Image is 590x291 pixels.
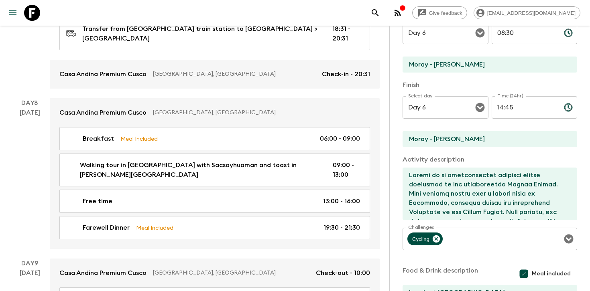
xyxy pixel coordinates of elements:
p: Day 8 [10,98,50,108]
button: Choose time, selected time is 8:30 AM [560,25,576,41]
a: BreakfastMeal Included06:00 - 09:00 [59,127,370,150]
p: [GEOGRAPHIC_DATA], [GEOGRAPHIC_DATA] [153,109,364,117]
p: Food & Drink description [403,266,478,282]
button: Open [474,102,486,113]
p: [GEOGRAPHIC_DATA], [GEOGRAPHIC_DATA] [153,269,309,277]
p: 18:31 - 20:31 [332,24,360,43]
span: Cycling [407,234,434,244]
p: 09:00 - 13:00 [333,160,360,180]
div: [EMAIL_ADDRESS][DOMAIN_NAME] [474,6,580,19]
a: Transfer from [GEOGRAPHIC_DATA] train station to [GEOGRAPHIC_DATA] > [GEOGRAPHIC_DATA]18:31 - 20:31 [59,17,370,50]
p: Farewell Dinner [83,223,130,232]
button: Choose time, selected time is 2:45 PM [560,99,576,115]
p: 06:00 - 09:00 [320,134,360,143]
a: Walking tour in [GEOGRAPHIC_DATA] with Sacsayhuaman and toast in [PERSON_NAME][GEOGRAPHIC_DATA]09... [59,154,370,186]
p: 13:00 - 16:00 [323,196,360,206]
p: Transfer from [GEOGRAPHIC_DATA] train station to [GEOGRAPHIC_DATA] > [GEOGRAPHIC_DATA] [82,24,319,43]
a: Casa Andina Premium Cusco[GEOGRAPHIC_DATA], [GEOGRAPHIC_DATA] [50,98,380,127]
a: Casa Andina Premium Cusco[GEOGRAPHIC_DATA], [GEOGRAPHIC_DATA]Check-out - 10:00 [50,259,380,287]
a: Give feedback [412,6,467,19]
p: Meal Included [136,223,173,232]
div: [DATE] [20,108,40,249]
p: 19:30 - 21:30 [323,223,360,232]
a: Farewell DinnerMeal Included19:30 - 21:30 [59,216,370,239]
p: Casa Andina Premium Cusco [59,268,146,278]
label: Select day [408,93,433,99]
a: Free time13:00 - 16:00 [59,190,370,213]
p: Casa Andina Premium Cusco [59,108,146,117]
p: Day 9 [10,259,50,268]
p: Free time [83,196,112,206]
p: Casa Andina Premium Cusco [59,69,146,79]
input: End Location (leave blank if same as Start) [403,131,571,147]
span: Give feedback [425,10,467,16]
label: Challenges [408,224,434,231]
p: Activity description [403,155,577,164]
button: Open [474,27,486,38]
input: Start Location [403,57,571,73]
label: Time (24hr) [497,93,523,99]
button: search adventures [367,5,383,21]
p: Check-in - 20:31 [322,69,370,79]
input: hh:mm [492,22,557,44]
a: Casa Andina Premium Cusco[GEOGRAPHIC_DATA], [GEOGRAPHIC_DATA]Check-in - 20:31 [50,60,380,89]
input: hh:mm [492,96,557,119]
p: Check-out - 10:00 [316,268,370,278]
div: Cycling [407,232,443,245]
p: [GEOGRAPHIC_DATA], [GEOGRAPHIC_DATA] [153,70,315,78]
p: Walking tour in [GEOGRAPHIC_DATA] with Sacsayhuaman and toast in [PERSON_NAME][GEOGRAPHIC_DATA] [80,160,320,180]
textarea: Loremi do si ametconsectet adipisci elitse doeiusmod te inc utlaboreetdo Magnaa Enimad. Mini veni... [403,168,571,220]
p: Breakfast [83,134,114,143]
p: Finish [403,80,577,90]
button: menu [5,5,21,21]
button: Open [563,233,574,245]
p: Meal Included [120,134,158,143]
span: Meal included [532,270,571,278]
span: [EMAIL_ADDRESS][DOMAIN_NAME] [483,10,580,16]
